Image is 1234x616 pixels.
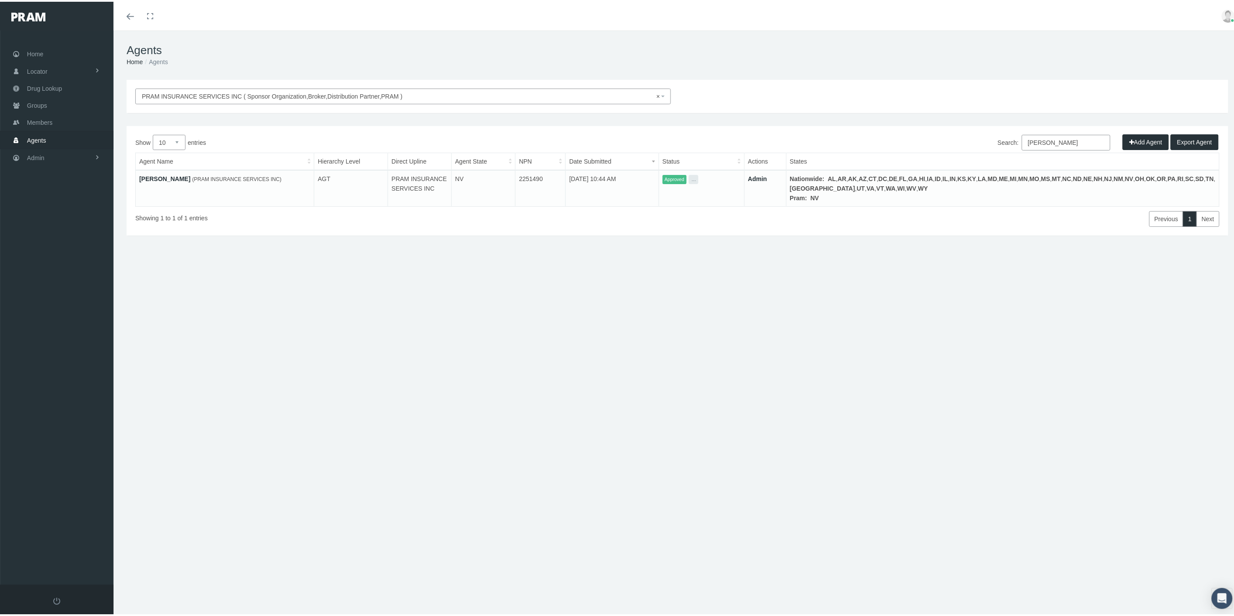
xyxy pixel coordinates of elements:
b: RI [1178,174,1184,181]
b: CT [869,174,877,181]
th: Agent Name: activate to sort column ascending [136,151,314,169]
b: MI [1010,174,1017,181]
img: PRAM_20_x_78.png [11,11,45,20]
b: AR [838,174,846,181]
b: MS [1041,174,1050,181]
b: [GEOGRAPHIC_DATA] [790,183,856,190]
b: SD [1196,174,1204,181]
span: Admin [27,148,45,164]
b: OH [1135,174,1145,181]
th: States [786,151,1219,169]
b: NV [811,193,819,200]
b: OR [1157,174,1166,181]
b: KY [968,174,976,181]
span: Members [27,113,52,129]
b: MN [1018,174,1028,181]
b: FL [899,174,907,181]
b: NJ [1104,174,1112,181]
div: Open Intercom Messenger [1212,586,1233,607]
b: WY [918,183,928,190]
b: NV [1125,174,1133,181]
a: Home [127,57,143,64]
b: UT [857,183,865,190]
b: NH [1094,174,1103,181]
button: Export Agent [1171,133,1219,148]
button: Add Agent [1123,133,1169,148]
b: Pram: [790,193,808,200]
b: AK [848,174,857,181]
span: Locator [27,62,48,78]
a: Admin [748,174,767,181]
td: NV [451,168,515,205]
b: MO [1030,174,1040,181]
button: ... [689,173,698,182]
b: NE [1084,174,1092,181]
b: IL [943,174,948,181]
b: Nationwide: [790,174,825,181]
label: Show entries [135,133,677,148]
b: IA [927,174,933,181]
span: Home [27,44,43,61]
b: WV [907,183,917,190]
b: GA [908,174,918,181]
b: IN [950,174,956,181]
th: NPN: activate to sort column ascending [516,151,566,169]
b: NC [1062,174,1071,181]
a: [PERSON_NAME] [139,174,190,181]
a: Previous [1149,209,1183,225]
td: AGT [314,168,388,205]
span: Agents [27,130,46,147]
b: SC [1186,174,1194,181]
b: DC [879,174,887,181]
td: , , , , , , , , , , , , , , , , , , , , , , , , , , , , , , , , , , , , , , , , , , , , , , [786,168,1219,205]
td: PRAM INSURANCE SERVICES INC [388,168,452,205]
b: WI [897,183,905,190]
b: DE [889,174,897,181]
b: KS [958,174,966,181]
th: Agent State: activate to sort column ascending [451,151,515,169]
span: Approved [663,173,687,182]
span: × [657,90,663,99]
th: Hierarchy Level [314,151,388,169]
span: Groups [27,96,47,112]
b: PA [1168,174,1176,181]
li: Agents [143,55,168,65]
b: VT [877,183,884,190]
td: [DATE] 10:44 AM [566,168,659,205]
td: 2251490 [516,168,566,205]
label: Search: [998,133,1110,149]
input: Search: [1022,133,1110,149]
b: HI [919,174,925,181]
a: Next [1196,209,1220,225]
b: AL [828,174,836,181]
b: NM [1114,174,1124,181]
span: Drug Lookup [27,79,62,95]
b: OK [1146,174,1155,181]
b: MD [988,174,997,181]
b: LA [978,174,987,181]
th: Status: activate to sort column ascending [659,151,744,169]
h1: Agents [127,42,1228,55]
b: ND [1073,174,1082,181]
b: MT [1052,174,1061,181]
b: AZ [859,174,867,181]
b: ID [935,174,941,181]
span: PRAM INSURANCE SERVICES INC ( Sponsor Organization,Broker,Distribution Partner,PRAM ) [142,90,659,99]
b: ME [999,174,1008,181]
th: Date Submitted: activate to sort column ascending [566,151,659,169]
select: Showentries [153,133,186,148]
b: WA [886,183,896,190]
span: PRAM INSURANCE SERVICES INC ( Sponsor Organization,Broker,Distribution Partner,PRAM ) [135,87,671,103]
span: (PRAM INSURANCE SERVICES INC) [192,175,281,181]
th: Direct Upline [388,151,452,169]
th: Actions [744,151,786,169]
b: VA [867,183,875,190]
b: TN [1206,174,1214,181]
a: 1 [1183,209,1197,225]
